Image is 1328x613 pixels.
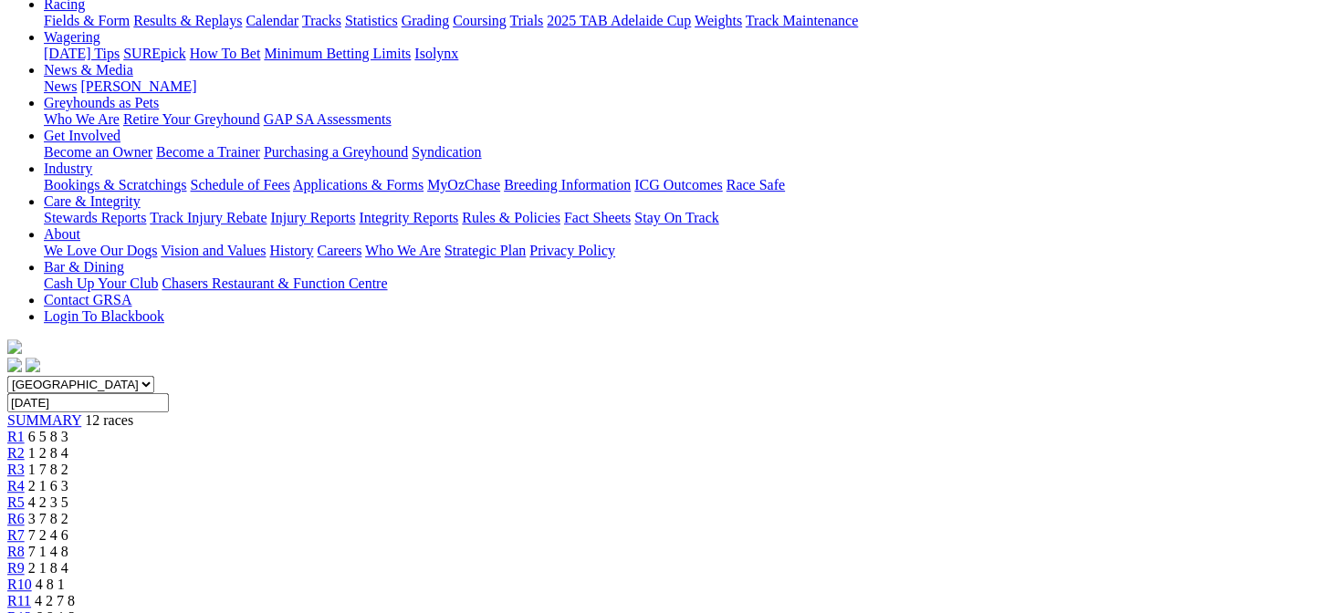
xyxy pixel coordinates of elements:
a: Rules & Policies [462,210,560,225]
div: Wagering [44,46,1308,62]
div: Get Involved [44,144,1308,161]
a: Industry [44,161,92,176]
a: About [44,226,80,242]
a: Breeding Information [504,177,631,192]
a: [PERSON_NAME] [80,78,196,94]
a: Integrity Reports [359,210,458,225]
a: MyOzChase [427,177,500,192]
span: 4 8 1 [36,577,65,592]
a: Results & Replays [133,13,242,28]
a: Bookings & Scratchings [44,177,186,192]
a: Become an Owner [44,144,152,160]
div: Industry [44,177,1308,193]
a: Fields & Form [44,13,130,28]
a: Injury Reports [270,210,355,225]
a: R11 [7,593,31,608]
span: 12 races [85,412,133,428]
div: News & Media [44,78,1308,95]
a: Stay On Track [634,210,718,225]
a: History [269,243,313,258]
a: Retire Your Greyhound [123,111,260,127]
span: 4 2 7 8 [35,593,75,608]
a: R9 [7,560,25,576]
span: 2 1 6 3 [28,478,68,494]
a: R6 [7,511,25,526]
a: R1 [7,429,25,444]
a: R3 [7,462,25,477]
a: How To Bet [190,46,261,61]
div: Greyhounds as Pets [44,111,1308,128]
span: 4 2 3 5 [28,494,68,510]
a: Grading [402,13,449,28]
span: 7 1 4 8 [28,544,68,559]
div: Bar & Dining [44,275,1308,292]
div: About [44,243,1308,259]
span: 7 2 4 6 [28,527,68,543]
a: Minimum Betting Limits [264,46,411,61]
input: Select date [7,393,169,412]
a: Tracks [302,13,341,28]
a: Vision and Values [161,243,266,258]
a: Privacy Policy [529,243,615,258]
a: Get Involved [44,128,120,143]
a: We Love Our Dogs [44,243,157,258]
a: Applications & Forms [293,177,423,192]
a: R8 [7,544,25,559]
img: twitter.svg [26,358,40,372]
a: Bar & Dining [44,259,124,275]
a: Who We Are [365,243,441,258]
a: [DATE] Tips [44,46,120,61]
a: Weights [695,13,742,28]
a: Who We Are [44,111,120,127]
a: R10 [7,577,32,592]
span: R4 [7,478,25,494]
a: ICG Outcomes [634,177,722,192]
a: News & Media [44,62,133,78]
a: News [44,78,77,94]
a: Careers [317,243,361,258]
a: Contact GRSA [44,292,131,307]
span: 6 5 8 3 [28,429,68,444]
a: Syndication [412,144,481,160]
span: 2 1 8 4 [28,560,68,576]
a: Coursing [453,13,507,28]
a: Track Injury Rebate [150,210,267,225]
img: logo-grsa-white.png [7,339,22,354]
a: Care & Integrity [44,193,141,209]
a: Greyhounds as Pets [44,95,159,110]
a: SUREpick [123,46,185,61]
span: 3 7 8 2 [28,511,68,526]
div: Care & Integrity [44,210,1308,226]
a: Stewards Reports [44,210,146,225]
div: Racing [44,13,1308,29]
a: R7 [7,527,25,543]
a: Trials [509,13,543,28]
span: 1 2 8 4 [28,445,68,461]
a: Isolynx [414,46,458,61]
a: Login To Blackbook [44,308,164,324]
a: Wagering [44,29,100,45]
a: Become a Trainer [156,144,260,160]
a: Race Safe [726,177,784,192]
a: SUMMARY [7,412,81,428]
a: Purchasing a Greyhound [264,144,408,160]
a: R5 [7,494,25,510]
a: Chasers Restaurant & Function Centre [162,275,387,291]
a: Strategic Plan [444,243,526,258]
a: GAP SA Assessments [264,111,392,127]
a: Fact Sheets [564,210,631,225]
a: R2 [7,445,25,461]
a: 2025 TAB Adelaide Cup [547,13,691,28]
a: Statistics [345,13,398,28]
